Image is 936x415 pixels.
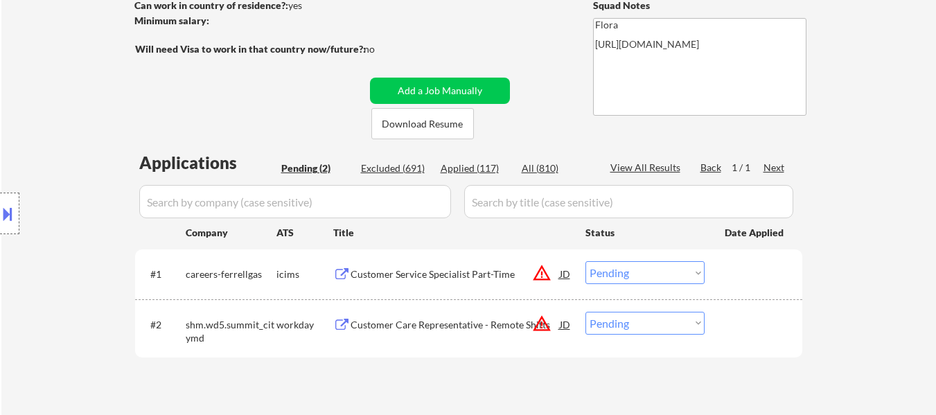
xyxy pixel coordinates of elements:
div: Title [333,226,572,240]
div: Excluded (691) [361,161,430,175]
input: Search by title (case sensitive) [464,185,793,218]
div: JD [558,261,572,286]
button: warning_amber [532,263,551,283]
input: Search by company (case sensitive) [139,185,451,218]
div: 1 / 1 [732,161,763,175]
div: Status [585,220,705,245]
button: Add a Job Manually [370,78,510,104]
div: ATS [276,226,333,240]
div: workday [276,318,333,332]
div: Date Applied [725,226,786,240]
div: Customer Service Specialist Part-Time [351,267,560,281]
div: no [364,42,403,56]
div: Pending (2) [281,161,351,175]
strong: Minimum salary: [134,15,209,26]
div: Next [763,161,786,175]
button: Download Resume [371,108,474,139]
strong: Will need Visa to work in that country now/future?: [135,43,366,55]
div: Applied (117) [441,161,510,175]
div: Customer Care Representative - Remote Shifts [351,318,560,332]
div: Back [700,161,723,175]
div: View All Results [610,161,685,175]
div: icims [276,267,333,281]
div: All (810) [522,161,591,175]
div: JD [558,312,572,337]
button: warning_amber [532,314,551,333]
